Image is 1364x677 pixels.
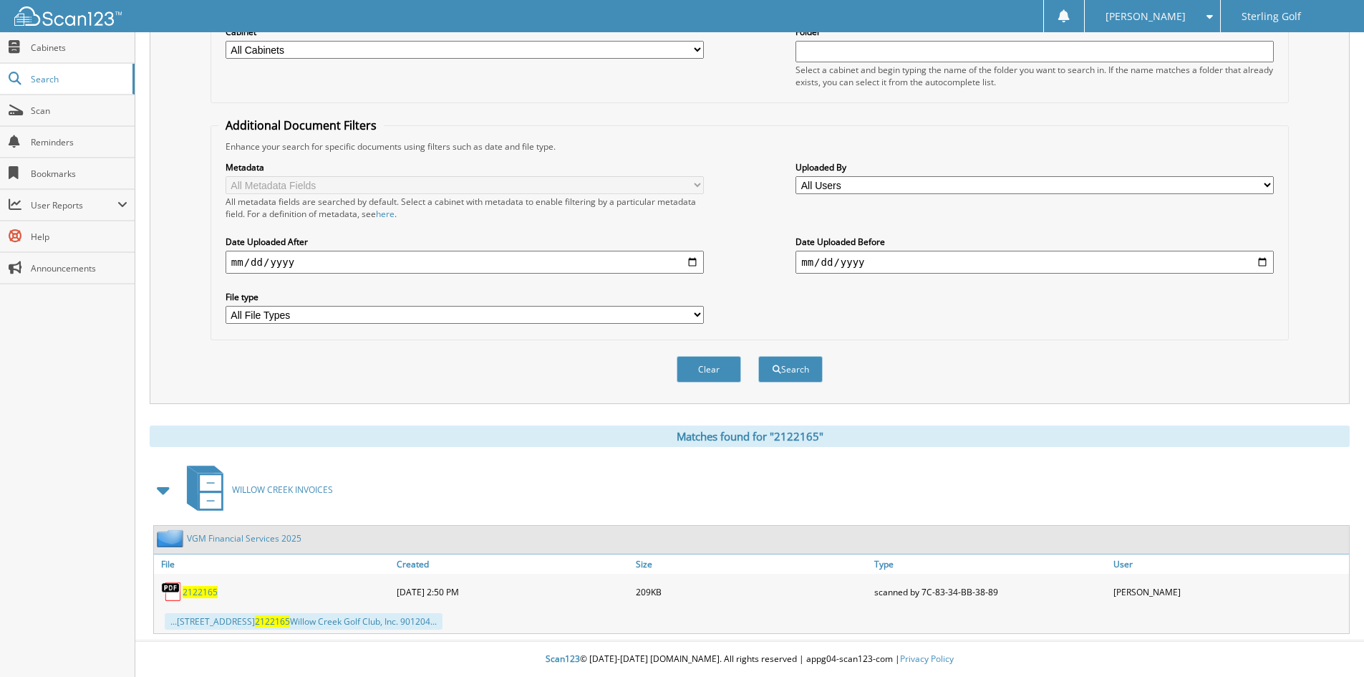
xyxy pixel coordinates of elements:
[393,577,632,606] div: [DATE] 2:50 PM
[632,554,871,574] a: Size
[1110,577,1349,606] div: [PERSON_NAME]
[31,73,125,85] span: Search
[795,64,1274,88] div: Select a cabinet and begin typing the name of the folder you want to search in. If the name match...
[1242,12,1301,21] span: Sterling Golf
[758,356,823,383] button: Search
[226,251,704,274] input: start
[546,653,580,665] span: Scan123
[218,140,1281,153] div: Enhance your search for specific documents using filters such as date and file type.
[1292,608,1364,677] iframe: Chat Widget
[677,356,741,383] button: Clear
[14,6,122,26] img: scan123-logo-white.svg
[183,586,218,598] a: 2122165
[1106,12,1186,21] span: [PERSON_NAME]
[31,105,127,117] span: Scan
[1110,554,1349,574] a: User
[232,484,333,496] span: WILLOW CREEK INVOICES
[226,161,704,173] label: Metadata
[900,653,954,665] a: Privacy Policy
[187,532,301,544] a: VGM Financial Services 2025
[795,251,1274,274] input: end
[31,42,127,54] span: Cabinets
[226,236,704,248] label: Date Uploaded After
[871,577,1110,606] div: scanned by 7C-83-34-BB-38-89
[226,291,704,303] label: File type
[31,136,127,148] span: Reminders
[795,161,1274,173] label: Uploaded By
[31,199,117,211] span: User Reports
[226,196,704,220] div: All metadata fields are searched by default. Select a cabinet with metadata to enable filtering b...
[871,554,1110,574] a: Type
[31,231,127,243] span: Help
[795,236,1274,248] label: Date Uploaded Before
[376,208,395,220] a: here
[178,461,333,518] a: WILLOW CREEK INVOICES
[31,168,127,180] span: Bookmarks
[135,642,1364,677] div: © [DATE]-[DATE] [DOMAIN_NAME]. All rights reserved | appg04-scan123-com |
[632,577,871,606] div: 209KB
[255,615,290,628] span: 2122165
[218,117,384,133] legend: Additional Document Filters
[157,529,187,547] img: folder2.png
[31,262,127,274] span: Announcements
[154,554,393,574] a: File
[165,613,442,630] div: ...[STREET_ADDRESS] Willow Creek Golf Club, Inc. 901204...
[161,581,183,602] img: PDF.png
[150,426,1350,447] div: Matches found for "2122165"
[393,554,632,574] a: Created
